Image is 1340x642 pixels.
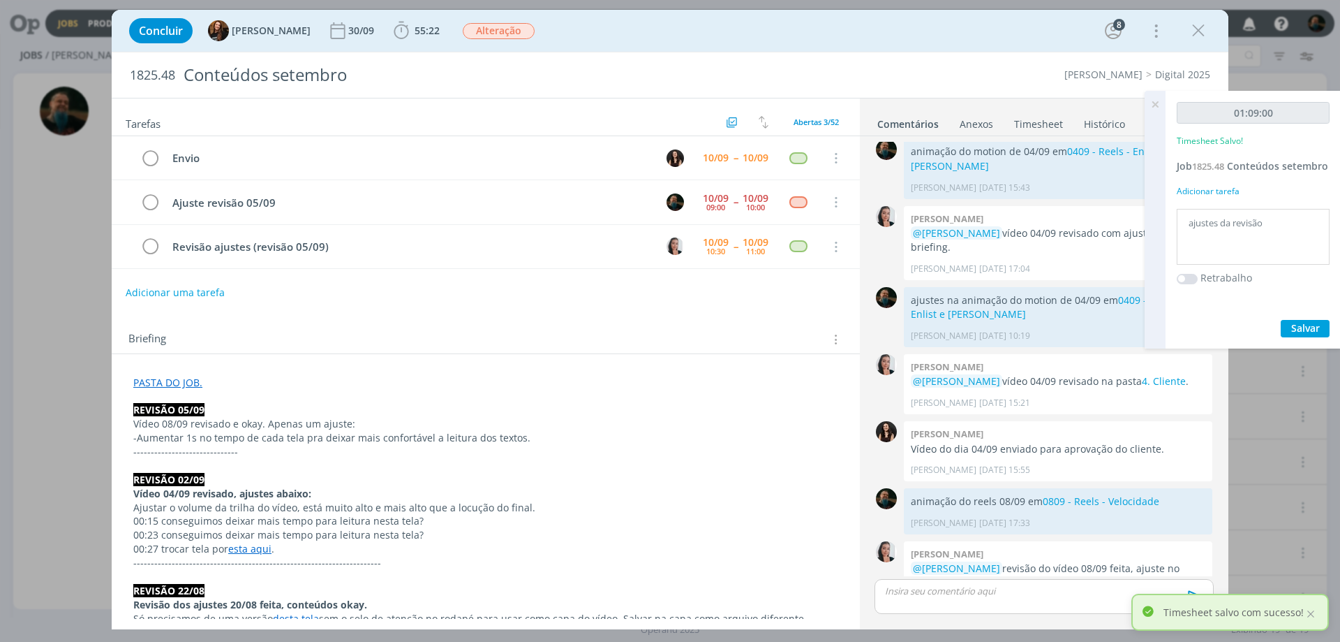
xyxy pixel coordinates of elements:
[979,397,1030,409] span: [DATE] 15:21
[876,139,897,160] img: M
[911,263,976,275] p: [PERSON_NAME]
[743,153,768,163] div: 10/09
[1163,605,1304,620] p: Timesheet salvo com sucesso!
[911,374,1205,388] p: vídeo 04/09 revisado na pasta .
[746,203,765,211] div: 10:00
[911,212,983,225] b: [PERSON_NAME]
[1064,68,1142,81] a: [PERSON_NAME]
[734,197,738,207] span: --
[911,330,976,342] p: [PERSON_NAME]
[703,194,729,203] div: 10/09
[911,464,976,476] p: [PERSON_NAME]
[166,149,653,167] div: Envio
[128,330,166,349] span: Briefing
[911,548,983,560] b: [PERSON_NAME]
[664,236,685,257] button: C
[706,203,725,211] div: 09:00
[876,287,897,308] img: M
[706,247,725,255] div: 10:30
[1200,270,1252,285] label: Retrabalho
[178,58,754,92] div: Conteúdos setembro
[703,238,729,247] div: 10/09
[979,330,1030,342] span: [DATE] 10:19
[133,501,838,515] p: Ajustar o volume da trilha do vídeo, está muito alto e mais alto que a locução do final.
[129,18,193,43] button: Concluir
[133,542,838,556] p: 00:27 trocar tela por .
[133,417,838,431] p: Vídeo 08/09 revisado e okay. Apenas um ajuste:
[133,598,367,611] strong: Revisão dos ajustes 20/08 feita, conteúdos okay.
[911,182,976,194] p: [PERSON_NAME]
[911,428,983,440] b: [PERSON_NAME]
[911,145,1205,173] p: animação do motion de 04/09 em
[911,145,1167,172] a: 0409 - Reels - Enlist e [PERSON_NAME]
[913,374,1000,388] span: @[PERSON_NAME]
[743,238,768,247] div: 10/09
[911,397,976,409] p: [PERSON_NAME]
[913,226,1000,240] span: @[PERSON_NAME]
[1281,320,1330,337] button: Salvar
[133,612,838,626] p: Só precisamos de uma versão sem o selo de atenção no rodapé para usar como capa do vídeo. Salvar ...
[133,445,838,459] p: ------------------------------
[876,354,897,375] img: C
[133,473,204,486] strong: REVISÃO 02/09
[734,153,738,163] span: --
[743,194,768,203] div: 10/09
[911,226,1205,255] p: vídeo 04/09 revisado com ajustes no briefing.
[130,68,175,83] span: 1825.48
[876,421,897,442] img: I
[463,23,535,39] span: Alteração
[133,487,311,500] strong: Vídeo 04/09 revisado, ajustes abaixo:
[139,25,183,36] span: Concluir
[133,528,838,542] p: 00:23 conseguimos deixar mais tempo para leitura nesta tela?
[1013,111,1064,131] a: Timesheet
[960,117,993,131] div: Anexos
[979,517,1030,530] span: [DATE] 17:33
[979,263,1030,275] span: [DATE] 17:04
[1177,185,1330,198] div: Adicionar tarefa
[794,117,839,127] span: Abertas 3/52
[667,149,684,167] img: I
[133,556,838,570] p: -----------------------------------------------------------------------
[208,20,229,41] img: T
[911,293,1181,321] a: 0409 - Reels - Enlist e [PERSON_NAME]
[462,22,535,40] button: Alteração
[877,111,939,131] a: Comentários
[1102,20,1124,42] button: 8
[228,542,271,555] a: esta aqui
[133,514,838,528] p: 00:15 conseguimos deixar mais tempo para leitura nesta tela?
[1043,495,1159,508] a: 0809 - Reels - Velocidade
[125,280,225,305] button: Adicionar uma tarefa
[166,238,653,256] div: Revisão ajustes (revisão 05/09)
[911,562,1205,590] p: revisão do vídeo 08/09 feita, ajuste no briefing.
[273,612,319,625] a: desta tela
[1155,68,1210,81] a: Digital 2025
[979,182,1030,194] span: [DATE] 15:43
[759,116,768,129] img: arrow-down-up.svg
[133,584,204,597] strong: REVISÃO 22/08
[911,442,1205,456] p: Vídeo do dia 04/09 enviado para aprovação do cliente.
[979,464,1030,476] span: [DATE] 15:55
[876,488,897,509] img: M
[1177,135,1243,147] p: Timesheet Salvo!
[348,26,377,36] div: 30/09
[1192,160,1224,173] span: 1825.48
[1291,321,1320,335] span: Salvar
[703,153,729,163] div: 10/09
[667,194,684,211] img: M
[1083,111,1126,131] a: Histórico
[208,20,311,41] button: T[PERSON_NAME]
[133,403,204,416] strong: REVISÃO 05/09
[133,376,202,389] a: PASTA DO JOB.
[876,541,897,562] img: C
[911,495,1205,509] p: animação do reels 08/09 em
[390,20,443,42] button: 55:22
[232,26,311,36] span: [PERSON_NAME]
[1142,374,1186,388] a: 4. Cliente
[911,293,1205,322] p: ajustes na animação do motion de 04/09 em
[126,114,161,131] span: Tarefas
[746,247,765,255] div: 11:00
[664,191,685,212] button: M
[133,431,838,445] p: -Aumentar 1s no tempo de cada tela pra deixar mais confortável a leitura dos textos.
[667,238,684,255] img: C
[664,147,685,168] button: I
